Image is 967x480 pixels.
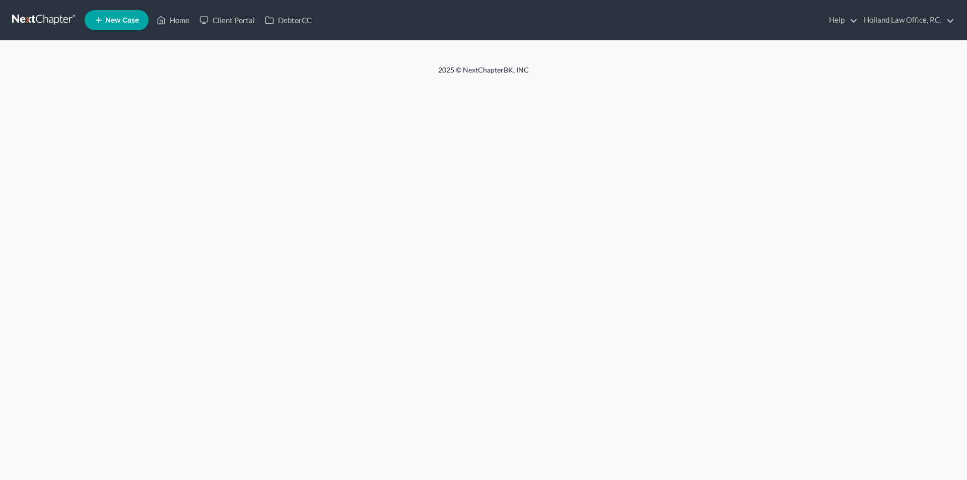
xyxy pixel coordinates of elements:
[85,10,149,30] new-legal-case-button: New Case
[194,11,260,29] a: Client Portal
[824,11,858,29] a: Help
[152,11,194,29] a: Home
[859,11,954,29] a: Holland Law Office, P.C.
[260,11,317,29] a: DebtorCC
[196,65,771,83] div: 2025 © NextChapterBK, INC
